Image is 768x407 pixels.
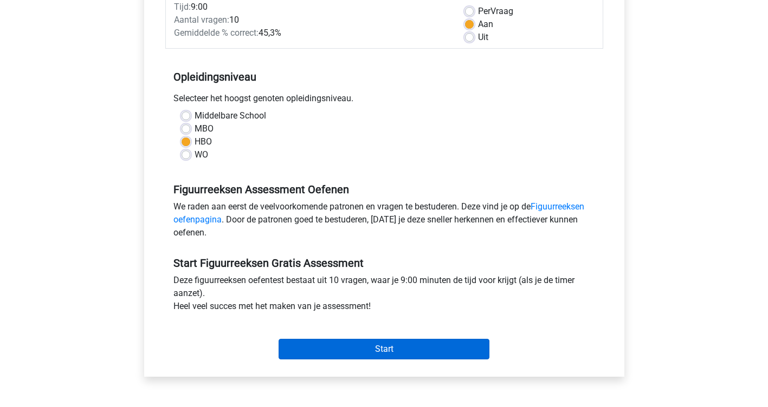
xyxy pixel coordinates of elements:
label: Uit [478,31,488,44]
h5: Figuurreeksen Assessment Oefenen [173,183,595,196]
span: Per [478,6,491,16]
input: Start [279,339,489,359]
label: HBO [195,135,212,148]
div: Selecteer het hoogst genoten opleidingsniveau. [165,92,603,109]
label: Vraag [478,5,513,18]
div: Deze figuurreeksen oefentest bestaat uit 10 vragen, waar je 9:00 minuten de tijd voor krijgt (als... [165,274,603,317]
label: MBO [195,122,214,135]
span: Gemiddelde % correct: [174,28,259,38]
div: 45,3% [166,27,457,40]
h5: Opleidingsniveau [173,66,595,88]
div: We raden aan eerst de veelvoorkomende patronen en vragen te bestuderen. Deze vind je op de . Door... [165,200,603,244]
label: WO [195,148,208,161]
span: Aantal vragen: [174,15,229,25]
h5: Start Figuurreeksen Gratis Assessment [173,257,595,270]
span: Tijd: [174,2,191,12]
label: Middelbare School [195,109,266,122]
label: Aan [478,18,493,31]
div: 10 [166,14,457,27]
div: 9:00 [166,1,457,14]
